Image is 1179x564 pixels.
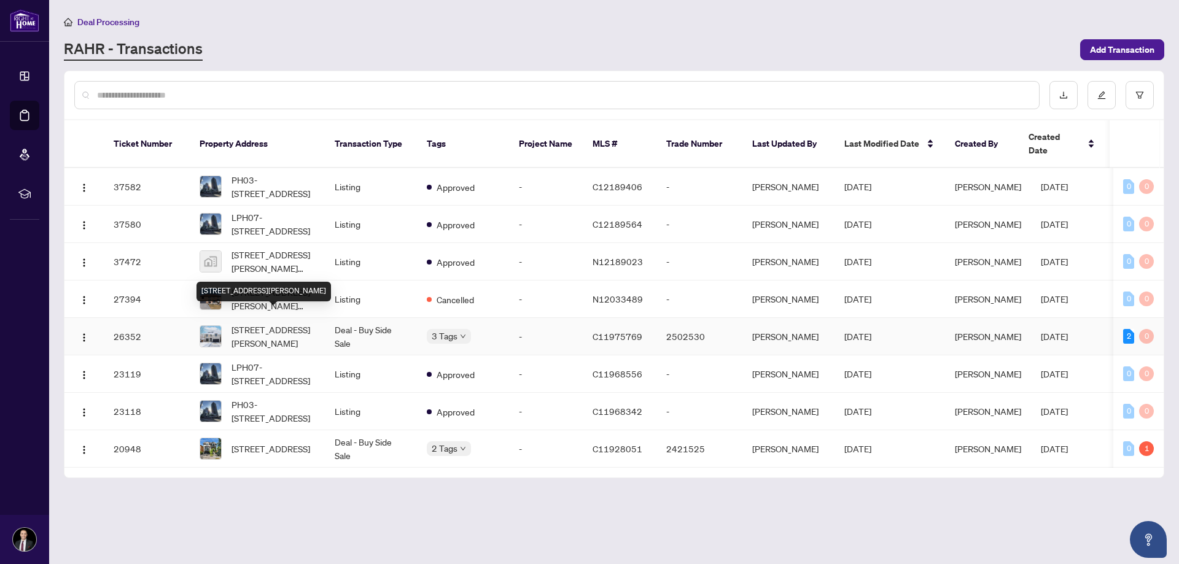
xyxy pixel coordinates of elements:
[79,220,89,230] img: Logo
[325,393,417,430] td: Listing
[196,282,331,301] div: [STREET_ADDRESS][PERSON_NAME]
[1041,218,1068,230] span: [DATE]
[79,183,89,193] img: Logo
[844,443,871,454] span: [DATE]
[656,168,742,206] td: -
[742,355,835,393] td: [PERSON_NAME]
[232,323,315,350] span: [STREET_ADDRESS][PERSON_NAME]
[200,176,221,197] img: thumbnail-img
[1123,404,1134,419] div: 0
[325,168,417,206] td: Listing
[509,280,583,318] td: -
[104,318,190,355] td: 26352
[593,293,643,304] span: N12033489
[955,293,1021,304] span: [PERSON_NAME]
[200,363,221,384] img: thumbnail-img
[509,243,583,280] td: -
[509,120,583,168] th: Project Name
[1139,366,1154,381] div: 0
[742,168,835,206] td: [PERSON_NAME]
[1088,81,1116,109] button: edit
[656,280,742,318] td: -
[593,218,642,230] span: C12189564
[593,256,643,267] span: N12189023
[656,393,742,430] td: -
[1123,179,1134,194] div: 0
[1041,293,1068,304] span: [DATE]
[325,280,417,318] td: Listing
[1139,179,1154,194] div: 0
[656,206,742,243] td: -
[104,168,190,206] td: 37582
[74,326,94,346] button: Logo
[200,214,221,234] img: thumbnail-img
[64,18,72,26] span: home
[79,258,89,268] img: Logo
[417,120,509,168] th: Tags
[104,206,190,243] td: 37580
[1130,521,1167,558] button: Open asap
[593,406,642,417] span: C11968342
[437,255,475,269] span: Approved
[742,430,835,468] td: [PERSON_NAME]
[74,177,94,196] button: Logo
[437,293,474,306] span: Cancelled
[742,280,835,318] td: [PERSON_NAME]
[955,406,1021,417] span: [PERSON_NAME]
[432,441,457,455] span: 2 Tags
[79,295,89,305] img: Logo
[74,364,94,384] button: Logo
[955,218,1021,230] span: [PERSON_NAME]
[509,430,583,468] td: -
[656,243,742,280] td: -
[74,439,94,458] button: Logo
[656,430,742,468] td: 2421525
[104,280,190,318] td: 27394
[1041,331,1068,342] span: [DATE]
[1126,81,1154,109] button: filter
[742,120,835,168] th: Last Updated By
[325,120,417,168] th: Transaction Type
[742,318,835,355] td: [PERSON_NAME]
[200,438,221,459] img: thumbnail-img
[583,120,656,168] th: MLS #
[232,360,315,387] span: LPH07-[STREET_ADDRESS]
[1123,217,1134,231] div: 0
[593,368,642,379] span: C11968556
[74,289,94,309] button: Logo
[77,17,139,28] span: Deal Processing
[1041,256,1068,267] span: [DATE]
[325,430,417,468] td: Deal - Buy Side Sale
[325,206,417,243] td: Listing
[1059,91,1068,99] span: download
[13,528,36,551] img: Profile Icon
[104,120,190,168] th: Ticket Number
[1041,406,1068,417] span: [DATE]
[593,181,642,192] span: C12189406
[955,331,1021,342] span: [PERSON_NAME]
[844,406,871,417] span: [DATE]
[1139,254,1154,269] div: 0
[104,430,190,468] td: 20948
[200,401,221,422] img: thumbnail-img
[325,243,417,280] td: Listing
[844,293,871,304] span: [DATE]
[460,333,466,339] span: down
[835,120,945,168] th: Last Modified Date
[1123,292,1134,306] div: 0
[1135,91,1144,99] span: filter
[844,137,919,150] span: Last Modified Date
[509,206,583,243] td: -
[844,256,871,267] span: [DATE]
[437,218,475,231] span: Approved
[1019,120,1105,168] th: Created Date
[104,393,190,430] td: 23118
[10,9,39,32] img: logo
[74,214,94,234] button: Logo
[200,326,221,347] img: thumbnail-img
[844,368,871,379] span: [DATE]
[1123,366,1134,381] div: 0
[955,181,1021,192] span: [PERSON_NAME]
[742,243,835,280] td: [PERSON_NAME]
[1041,443,1068,454] span: [DATE]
